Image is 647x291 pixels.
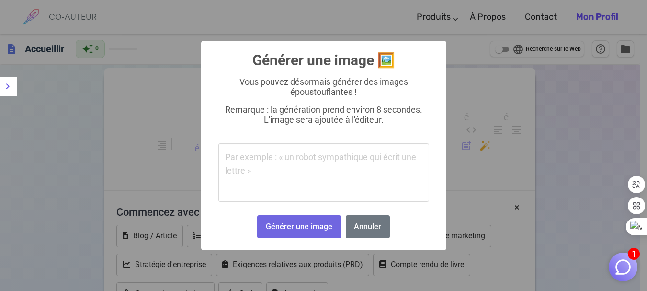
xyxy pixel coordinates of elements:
font: Remarque : la génération prend environ 8 secondes. L'image sera ajoutée à l'éditeur. [225,105,422,125]
button: Annuler [346,215,390,239]
font: Vous pouvez désormais générer des images époustouflantes ! [239,77,408,97]
img: Fermer le chat [614,258,632,276]
font: Générer une image [266,222,332,231]
button: Générer une image [257,215,341,239]
font: 1 [632,249,636,259]
font: Annuler [354,222,381,231]
font: Générer une image 🖼️ [252,52,395,69]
